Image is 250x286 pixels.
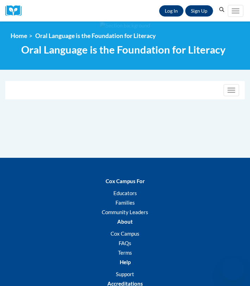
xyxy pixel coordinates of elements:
a: FAQs [119,240,131,246]
img: Logo brand [5,5,26,16]
b: Cox Campus For [106,178,145,184]
a: Support [116,271,134,277]
span: Oral Language is the Foundation for Literacy [35,32,156,39]
img: Section background [100,22,150,30]
a: Register [185,5,213,17]
a: Community Leaders [102,209,148,215]
b: About [117,218,133,225]
a: Cox Campus [111,230,139,237]
a: Home [11,32,27,39]
a: Families [115,199,135,206]
b: Help [120,259,131,265]
button: Search [217,6,227,14]
a: Terms [118,249,132,256]
span: Oral Language is the Foundation for Literacy [21,43,226,56]
iframe: Button to launch messaging window [222,258,244,280]
a: Cox Campus [5,5,26,16]
a: Educators [113,190,137,196]
a: Log In [159,5,183,17]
